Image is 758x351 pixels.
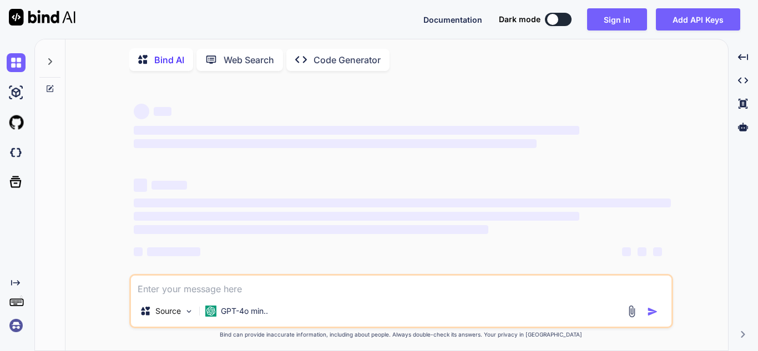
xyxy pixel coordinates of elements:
[7,53,26,72] img: chat
[622,247,631,256] span: ‌
[499,14,540,25] span: Dark mode
[653,247,662,256] span: ‌
[134,139,537,148] span: ‌
[587,8,647,30] button: Sign in
[314,53,381,67] p: Code Generator
[7,113,26,132] img: githubLight
[656,8,740,30] button: Add API Keys
[423,14,482,26] button: Documentation
[134,212,579,221] span: ‌
[625,305,638,318] img: attachment
[134,199,671,207] span: ‌
[647,306,658,317] img: icon
[184,307,194,316] img: Pick Models
[154,53,184,67] p: Bind AI
[7,316,26,335] img: signin
[221,306,268,317] p: GPT-4o min..
[224,53,274,67] p: Web Search
[134,247,143,256] span: ‌
[129,330,673,339] p: Bind can provide inaccurate information, including about people. Always double-check its answers....
[205,306,216,317] img: GPT-4o mini
[638,247,646,256] span: ‌
[134,126,579,135] span: ‌
[423,15,482,24] span: Documentation
[134,179,147,192] span: ‌
[155,306,181,317] p: Source
[147,247,200,256] span: ‌
[134,225,488,234] span: ‌
[151,181,187,190] span: ‌
[134,104,149,119] span: ‌
[154,107,171,116] span: ‌
[9,9,75,26] img: Bind AI
[7,83,26,102] img: ai-studio
[7,143,26,162] img: darkCloudIdeIcon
